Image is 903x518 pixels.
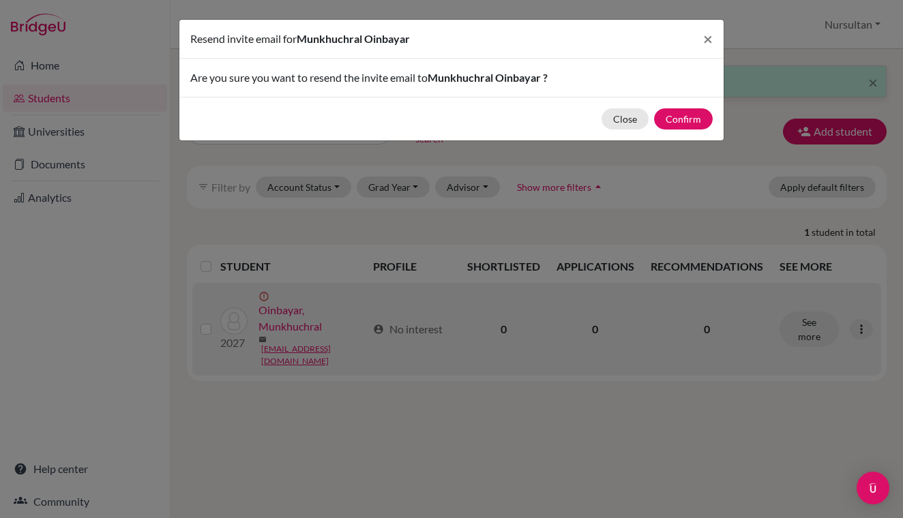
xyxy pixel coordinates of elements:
[692,20,724,58] button: Close
[703,29,713,48] span: ×
[654,108,713,129] button: Confirm
[190,32,297,45] span: Resend invite email for
[190,70,713,86] p: Are you sure you want to resend the invite email to
[297,32,410,45] span: Munkhuchral Oinbayar
[602,108,649,129] button: Close
[428,71,548,84] span: Munkhuchral Oinbayar ?
[857,472,889,504] div: Open Intercom Messenger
